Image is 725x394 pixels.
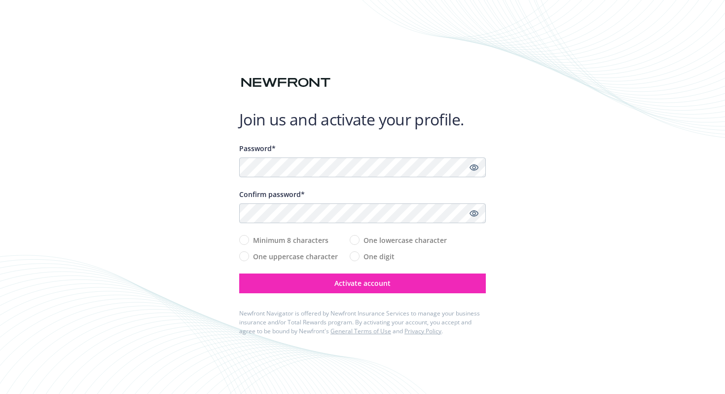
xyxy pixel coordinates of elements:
[239,158,486,177] input: Enter a unique password...
[253,235,328,245] span: Minimum 8 characters
[334,278,391,288] span: Activate account
[404,327,441,335] a: Privacy Policy
[468,207,480,219] a: Show password
[239,274,486,293] button: Activate account
[239,110,486,129] h1: Join us and activate your profile.
[363,251,395,262] span: One digit
[468,161,480,173] a: Show password
[239,203,486,223] input: Confirm your unique password...
[330,327,391,335] a: General Terms of Use
[239,190,305,199] span: Confirm password*
[239,74,332,91] img: Newfront logo
[253,251,338,262] span: One uppercase character
[363,235,447,245] span: One lowercase character
[239,144,276,153] span: Password*
[239,309,486,336] div: Newfront Navigator is offered by Newfront Insurance Services to manage your business insurance an...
